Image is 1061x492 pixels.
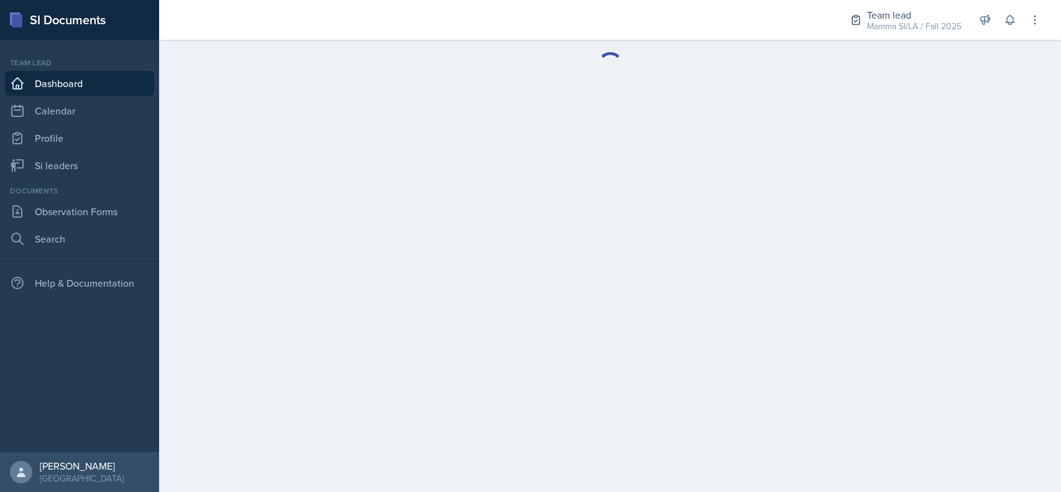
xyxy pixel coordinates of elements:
a: Calendar [5,98,154,123]
div: [GEOGRAPHIC_DATA] [40,472,124,485]
div: Team lead [867,7,962,22]
div: [PERSON_NAME] [40,460,124,472]
a: Search [5,226,154,251]
div: Documents [5,185,154,197]
div: Mamma SI/LA / Fall 2025 [867,20,962,33]
div: Team lead [5,57,154,68]
a: Dashboard [5,71,154,96]
a: Si leaders [5,153,154,178]
a: Observation Forms [5,199,154,224]
a: Profile [5,126,154,151]
div: Help & Documentation [5,271,154,295]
